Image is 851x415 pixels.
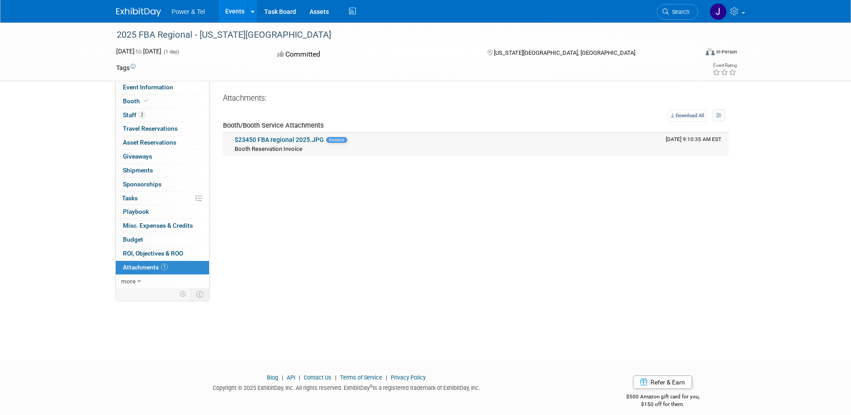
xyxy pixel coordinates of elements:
[712,63,737,68] div: Event Rating
[144,98,148,103] i: Booth reservation complete
[645,47,738,60] div: Event Format
[304,374,332,381] a: Contact Us
[123,236,143,243] span: Budget
[116,81,209,94] a: Event Information
[287,374,295,381] a: API
[662,133,729,155] td: Upload Timestamp
[235,146,302,152] span: Booth Reservation Invoice
[223,93,729,105] div: Attachments:
[123,125,178,132] span: Travel Reservations
[669,9,690,15] span: Search
[163,49,179,55] span: (1 day)
[666,136,721,142] span: Upload Timestamp
[123,153,152,160] span: Giveaways
[657,4,698,20] a: Search
[139,111,145,118] span: 2
[590,387,735,408] div: $500 Amazon gift card for you,
[267,374,278,381] a: Blog
[326,137,347,143] span: Invoice
[668,110,707,122] a: Download All
[175,288,191,300] td: Personalize Event Tab Strip
[235,136,324,143] a: $23450 FBA regional 2025.JPG
[123,97,150,105] span: Booth
[123,208,149,215] span: Playbook
[113,27,685,43] div: 2025 FBA Regional - [US_STATE][GEOGRAPHIC_DATA]
[123,139,176,146] span: Asset Reservations
[116,178,209,191] a: Sponsorships
[116,109,209,122] a: Staff2
[633,375,692,389] a: Refer & Earn
[123,264,168,271] span: Attachments
[710,3,727,20] img: Jason Cook
[116,164,209,177] a: Shipments
[116,192,209,205] a: Tasks
[279,374,285,381] span: |
[370,384,373,389] sup: ®
[116,205,209,219] a: Playbook
[123,181,161,188] span: Sponsorships
[223,121,324,129] span: Booth/Booth Service Attachments
[123,222,193,229] span: Misc. Expenses & Credits
[121,278,135,285] span: more
[172,8,205,15] span: Power & Tel
[706,48,715,55] img: Format-Inperson.png
[116,382,577,392] div: Copyright © 2025 ExhibitDay, Inc. All rights reserved. ExhibitDay is a registered trademark of Ex...
[391,374,426,381] a: Privacy Policy
[122,194,138,202] span: Tasks
[340,374,382,381] a: Terms of Service
[333,374,339,381] span: |
[116,261,209,274] a: Attachments1
[116,150,209,163] a: Giveaways
[116,136,209,150] a: Asset Reservations
[161,264,168,270] span: 1
[116,275,209,288] a: more
[191,288,209,300] td: Toggle Event Tabs
[297,374,302,381] span: |
[116,95,209,108] a: Booth
[116,63,135,72] td: Tags
[384,374,389,381] span: |
[494,49,635,56] span: [US_STATE][GEOGRAPHIC_DATA], [GEOGRAPHIC_DATA]
[116,8,161,17] img: ExhibitDay
[123,111,145,119] span: Staff
[116,247,209,260] a: ROI, Objectives & ROO
[116,233,209,247] a: Budget
[116,122,209,136] a: Travel Reservations
[590,401,735,408] div: $150 off for them.
[116,219,209,233] a: Misc. Expenses & Credits
[123,250,183,257] span: ROI, Objectives & ROO
[123,84,173,91] span: Event Information
[135,48,143,55] span: to
[116,48,161,55] span: [DATE] [DATE]
[275,47,473,62] div: Committed
[123,167,153,174] span: Shipments
[716,49,737,55] div: In-Person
